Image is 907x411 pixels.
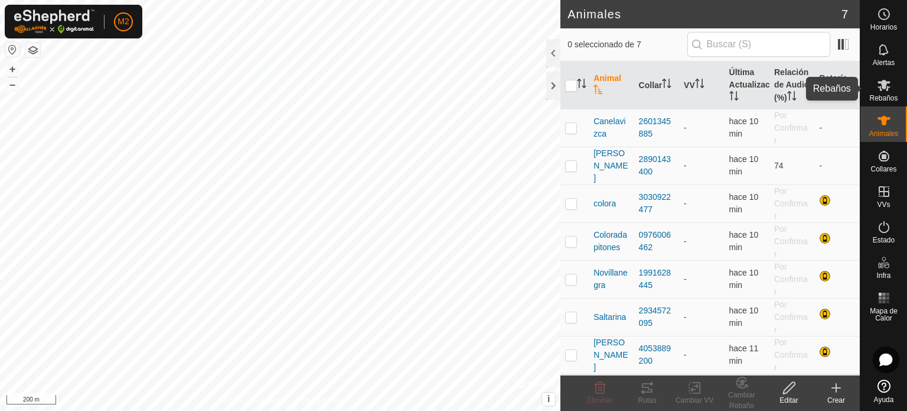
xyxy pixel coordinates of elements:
[593,267,629,292] span: Novillanegra
[729,268,759,290] span: 15 ago 2025, 9:32
[774,300,808,334] span: Por Confirmar
[593,115,629,140] span: Canelavizca
[587,396,612,404] span: Eliminar
[774,338,808,372] span: Por Confirmar
[302,396,341,406] a: Contáctenos
[567,38,687,51] span: 0 seleccionado de 7
[593,86,603,96] p-sorticon: Activar para ordenar
[118,15,129,28] span: M2
[729,192,759,214] span: 15 ago 2025, 9:32
[774,186,808,221] span: Por Confirmar
[14,9,94,34] img: Logo Gallagher
[634,62,679,109] th: Collar
[593,336,629,374] span: [PERSON_NAME]
[624,395,671,406] div: Rutas
[774,262,808,296] span: Por Confirmar
[860,375,907,408] a: Ayuda
[684,123,687,132] app-display-virtual-paddock-transition: -
[769,62,814,109] th: Relación de Audio (%)
[869,130,898,137] span: Animales
[841,5,848,23] span: 7
[639,229,674,254] div: 0976006462
[26,43,40,57] button: Capas del Mapa
[639,115,674,140] div: 2601345885
[869,95,898,102] span: Rebaños
[684,274,687,284] app-display-virtual-paddock-transition: -
[639,191,674,216] div: 3030922477
[729,344,759,365] span: 15 ago 2025, 9:32
[567,7,841,21] h2: Animales
[639,342,674,367] div: 4053889200
[684,350,687,360] app-display-virtual-paddock-transition: -
[577,80,586,90] p-sorticon: Activar para ordenar
[687,32,830,57] input: Buscar (S)
[873,237,895,244] span: Estado
[593,311,626,323] span: Saltarina
[219,396,287,406] a: Política de Privacidad
[725,62,769,109] th: Última Actualización
[863,308,904,322] span: Mapa de Calor
[684,199,687,208] app-display-virtual-paddock-transition: -
[593,198,616,210] span: colora
[814,147,860,185] td: -
[814,109,860,147] td: -
[5,43,19,57] button: Restablecer Mapa
[774,111,808,145] span: Por Confirmar
[876,272,890,279] span: Infra
[542,393,555,406] button: i
[729,93,739,102] p-sorticon: Activar para ordenar
[774,224,808,258] span: Por Confirmar
[729,116,759,138] span: 15 ago 2025, 9:33
[873,59,895,66] span: Alertas
[765,395,813,406] div: Editar
[729,230,759,252] span: 15 ago 2025, 9:32
[877,201,890,208] span: VVs
[814,62,860,109] th: Batería
[639,305,674,329] div: 2934572095
[787,93,797,102] p-sorticon: Activar para ordenar
[836,86,845,96] p-sorticon: Activar para ordenar
[729,154,759,176] span: 15 ago 2025, 9:33
[874,396,894,403] span: Ayuda
[662,80,671,90] p-sorticon: Activar para ordenar
[870,166,896,173] span: Collares
[684,237,687,246] app-display-virtual-paddock-transition: -
[729,306,759,328] span: 15 ago 2025, 9:32
[593,229,629,254] span: Coloradapitones
[684,312,687,322] app-display-virtual-paddock-transition: -
[684,161,687,170] app-display-virtual-paddock-transition: -
[639,267,674,292] div: 1991628445
[593,147,629,185] span: [PERSON_NAME]
[639,153,674,178] div: 2890143400
[695,80,704,90] p-sorticon: Activar para ordenar
[671,395,718,406] div: Cambiar VV
[5,77,19,92] button: –
[870,24,897,31] span: Horarios
[5,62,19,76] button: +
[813,395,860,406] div: Crear
[589,62,634,109] th: Animal
[718,390,765,411] div: Cambiar Rebaño
[774,161,784,170] span: 74
[547,394,550,404] span: i
[679,62,724,109] th: VV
